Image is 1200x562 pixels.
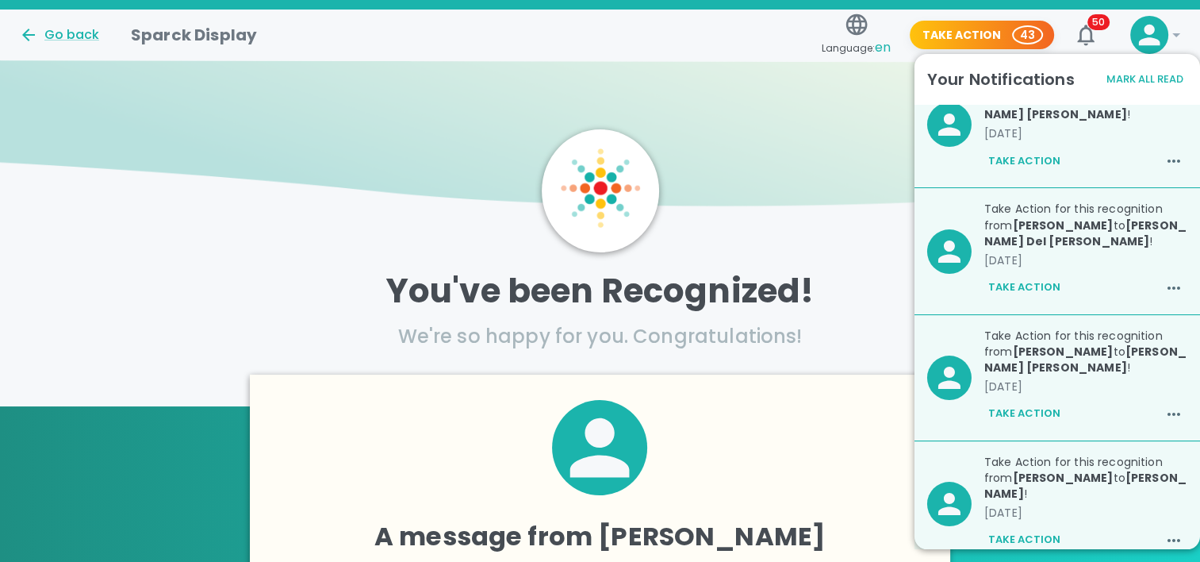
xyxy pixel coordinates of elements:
p: [DATE] [984,125,1187,141]
h6: Your Notifications [927,67,1075,92]
p: Take Action for this recognition from to ! [984,201,1187,248]
p: Take Action for this recognition from to ! [984,454,1187,502]
b: [PERSON_NAME] [PERSON_NAME] [984,90,1187,122]
button: Take Action [984,401,1064,428]
button: Go back [19,25,99,44]
button: Take Action [984,527,1064,554]
b: [PERSON_NAME] [PERSON_NAME] [984,344,1187,375]
h4: A message from [PERSON_NAME] [282,521,918,552]
b: [PERSON_NAME] [1012,344,1113,360]
p: 43 [1020,27,1035,43]
p: Take Action for this recognition from to ! [984,328,1187,375]
p: [DATE] [984,252,1187,268]
p: [DATE] [984,379,1187,395]
h1: Sparck Display [131,22,257,48]
b: [PERSON_NAME] [1012,470,1113,486]
button: Take Action [984,148,1064,175]
p: [DATE] [984,505,1187,521]
span: en [875,38,891,56]
button: Take Action 43 [910,21,1054,50]
button: Language:en [815,7,897,64]
button: Mark All Read [1102,67,1187,92]
img: Sparck logo [561,148,640,228]
span: Language: [822,37,891,59]
button: Take Action [984,275,1064,302]
b: [PERSON_NAME] [984,470,1187,502]
button: 50 [1067,16,1105,54]
b: [PERSON_NAME] [1012,217,1113,233]
span: 50 [1087,14,1110,30]
b: [PERSON_NAME] Del [PERSON_NAME] [984,217,1187,249]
